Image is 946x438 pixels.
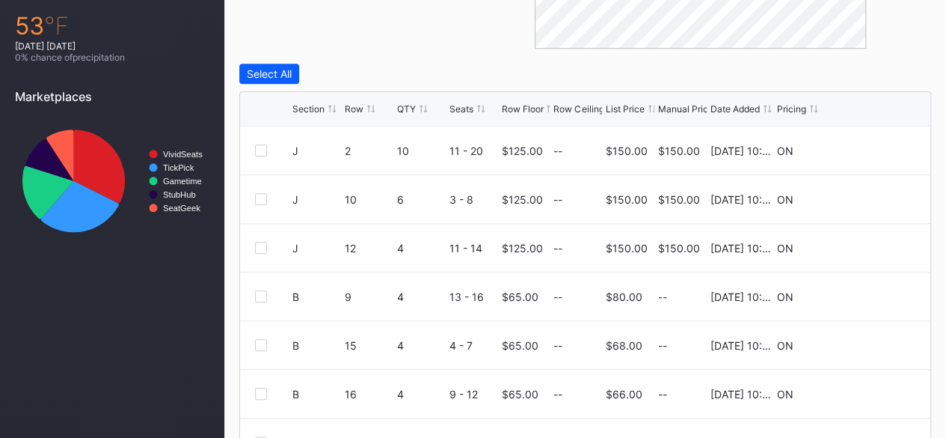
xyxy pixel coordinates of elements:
[345,388,393,401] div: 16
[710,339,773,352] div: [DATE] 10:07AM
[553,103,603,115] div: Row Ceiling
[658,242,707,255] div: $150.00
[292,242,341,255] div: J
[606,242,648,255] div: $150.00
[710,103,760,115] div: Date Added
[501,103,543,115] div: Row Floor
[163,163,194,172] text: TickPick
[449,339,498,352] div: 4 - 7
[606,339,642,352] div: $68.00
[15,52,209,63] div: 0 % chance of precipitation
[44,11,69,40] span: ℉
[501,145,542,157] div: $125.00
[710,291,773,303] div: [DATE] 10:07AM
[292,145,341,157] div: J
[15,11,209,40] div: 53
[658,339,707,352] div: --
[777,388,793,401] div: ON
[606,291,642,303] div: $80.00
[501,339,538,352] div: $65.00
[777,242,793,255] div: ON
[501,242,542,255] div: $125.00
[658,103,713,115] div: Manual Price
[397,103,416,115] div: QTY
[710,193,773,206] div: [DATE] 10:07AM
[345,193,393,206] div: 10
[292,193,341,206] div: J
[501,388,538,401] div: $65.00
[553,242,562,255] div: --
[345,103,363,115] div: Row
[449,103,473,115] div: Seats
[345,242,393,255] div: 12
[397,291,446,303] div: 4
[292,388,341,401] div: B
[777,103,806,115] div: Pricing
[553,388,562,401] div: --
[553,291,562,303] div: --
[606,388,642,401] div: $66.00
[606,145,648,157] div: $150.00
[449,193,498,206] div: 3 - 8
[449,291,498,303] div: 13 - 16
[777,339,793,352] div: ON
[345,339,393,352] div: 15
[449,145,498,157] div: 11 - 20
[292,339,341,352] div: B
[606,103,645,115] div: List Price
[658,388,707,401] div: --
[501,193,542,206] div: $125.00
[292,103,325,115] div: Section
[553,193,562,206] div: --
[501,291,538,303] div: $65.00
[292,291,341,303] div: B
[449,388,498,401] div: 9 - 12
[15,89,209,104] div: Marketplaces
[15,40,209,52] div: [DATE] [DATE]
[710,242,773,255] div: [DATE] 10:07AM
[397,193,446,206] div: 6
[710,388,773,401] div: [DATE] 10:07AM
[397,388,446,401] div: 4
[449,242,498,255] div: 11 - 14
[345,145,393,157] div: 2
[658,193,707,206] div: $150.00
[345,291,393,303] div: 9
[247,67,292,80] div: Select All
[15,115,209,246] svg: Chart title
[163,204,200,213] text: SeatGeek
[397,339,446,352] div: 4
[658,145,707,157] div: $150.00
[777,291,793,303] div: ON
[710,145,773,157] div: [DATE] 10:07AM
[397,145,446,157] div: 10
[163,190,196,199] text: StubHub
[553,145,562,157] div: --
[163,150,203,159] text: VividSeats
[777,193,793,206] div: ON
[397,242,446,255] div: 4
[553,339,562,352] div: --
[777,145,793,157] div: ON
[239,64,299,84] button: Select All
[658,291,707,303] div: --
[606,193,648,206] div: $150.00
[163,177,202,186] text: Gametime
